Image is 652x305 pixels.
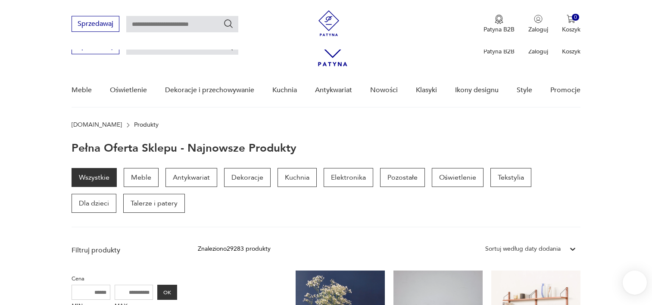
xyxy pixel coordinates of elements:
a: Sprzedawaj [72,22,119,28]
button: 0Koszyk [562,15,580,34]
button: OK [157,285,177,300]
div: Znaleziono 29283 produkty [198,244,271,254]
a: Pozostałe [380,168,425,187]
a: Nowości [370,74,398,107]
p: Patyna B2B [484,47,515,56]
button: Sprzedawaj [72,16,119,32]
a: Klasyki [416,74,437,107]
div: Sortuj według daty dodania [485,244,561,254]
a: Oświetlenie [432,168,484,187]
a: Promocje [550,74,580,107]
p: Zaloguj [528,47,548,56]
p: Koszyk [562,25,580,34]
a: Meble [124,168,159,187]
a: Wszystkie [72,168,117,187]
img: Ikona medalu [495,15,503,24]
a: Dla dzieci [72,194,116,213]
a: Dekoracje [224,168,271,187]
a: Kuchnia [272,74,297,107]
a: Ikona medaluPatyna B2B [484,15,515,34]
h1: Pełna oferta sklepu - najnowsze produkty [72,142,296,154]
a: Ikony designu [455,74,499,107]
a: Style [517,74,532,107]
a: Dekoracje i przechowywanie [165,74,254,107]
div: 0 [572,14,579,21]
a: Kuchnia [278,168,317,187]
p: Produkty [134,121,159,128]
a: Oświetlenie [110,74,147,107]
p: Patyna B2B [484,25,515,34]
a: Meble [72,74,92,107]
p: Filtruj produkty [72,246,177,255]
img: Ikona koszyka [567,15,575,23]
a: Elektronika [324,168,373,187]
iframe: Smartsupp widget button [623,271,647,295]
a: [DOMAIN_NAME] [72,121,122,128]
button: Zaloguj [528,15,548,34]
button: Patyna B2B [484,15,515,34]
a: Antykwariat [165,168,217,187]
a: Sprzedawaj [72,44,119,50]
p: Cena [72,274,177,283]
a: Talerze i patery [123,194,185,213]
img: Ikonka użytkownika [534,15,543,23]
a: Antykwariat [315,74,352,107]
img: Patyna - sklep z meblami i dekoracjami vintage [316,10,342,36]
button: Szukaj [223,19,234,29]
p: Koszyk [562,47,580,56]
p: Zaloguj [528,25,548,34]
a: Tekstylia [490,168,531,187]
